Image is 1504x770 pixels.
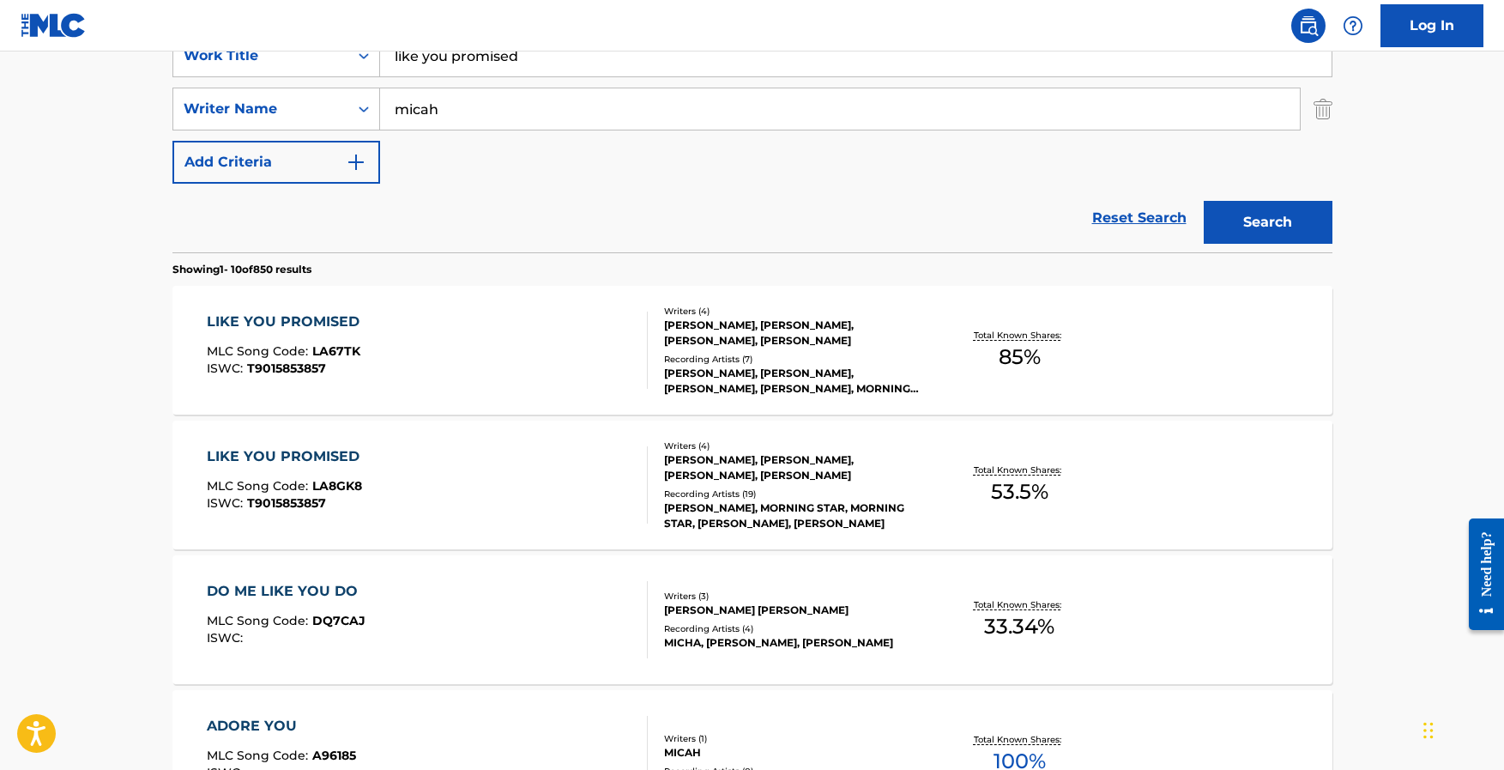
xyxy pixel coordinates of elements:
[984,611,1054,642] span: 33.34 %
[1343,15,1363,36] img: help
[184,99,338,119] div: Writer Name
[974,464,1066,476] p: Total Known Shares:
[1418,688,1504,770] iframe: Chat Widget
[1456,505,1504,643] iframe: Resource Center
[664,452,923,483] div: [PERSON_NAME], [PERSON_NAME], [PERSON_NAME], [PERSON_NAME]
[21,13,87,38] img: MLC Logo
[664,590,923,603] div: Writers ( 3 )
[172,34,1332,252] form: Search Form
[974,733,1066,746] p: Total Known Shares:
[207,495,247,511] span: ISWC :
[172,421,1332,549] a: LIKE YOU PROMISEDMLC Song Code:LA8GK8ISWC:T9015853857Writers (4)[PERSON_NAME], [PERSON_NAME], [PE...
[1298,15,1319,36] img: search
[207,312,368,332] div: LIKE YOU PROMISED
[207,613,312,628] span: MLC Song Code :
[664,622,923,635] div: Recording Artists ( 4 )
[974,598,1066,611] p: Total Known Shares:
[664,745,923,761] div: MICAH
[664,366,923,397] div: [PERSON_NAME], [PERSON_NAME], [PERSON_NAME], [PERSON_NAME], MORNING STAR
[172,141,380,184] button: Add Criteria
[664,353,923,366] div: Recording Artists ( 7 )
[974,329,1066,342] p: Total Known Shares:
[207,716,356,737] div: ADORE YOU
[1291,9,1326,43] a: Public Search
[184,45,338,66] div: Work Title
[207,748,312,763] span: MLC Song Code :
[312,343,360,359] span: LA67TK
[664,305,923,318] div: Writers ( 4 )
[1380,4,1483,47] a: Log In
[1314,88,1332,130] img: Delete Criterion
[207,630,247,646] span: ISWC :
[1336,9,1370,43] div: Help
[991,476,1048,507] span: 53.5 %
[172,555,1332,684] a: DO ME LIKE YOU DOMLC Song Code:DQ7CAJISWC:Writers (3)[PERSON_NAME] [PERSON_NAME]Recording Artists...
[664,732,923,745] div: Writers ( 1 )
[1423,705,1434,756] div: Drag
[247,495,326,511] span: T9015853857
[1084,199,1195,237] a: Reset Search
[207,343,312,359] span: MLC Song Code :
[346,152,366,173] img: 9d2ae6d4665cec9f34b9.svg
[664,603,923,618] div: [PERSON_NAME] [PERSON_NAME]
[207,581,366,602] div: DO ME LIKE YOU DO
[312,748,356,763] span: A96185
[664,488,923,500] div: Recording Artists ( 19 )
[172,262,311,277] p: Showing 1 - 10 of 850 results
[312,478,362,494] span: LA8GK8
[664,500,923,531] div: [PERSON_NAME], MORNING STAR, MORNING STAR, [PERSON_NAME], [PERSON_NAME]
[312,613,365,628] span: DQ7CAJ
[664,440,923,452] div: Writers ( 4 )
[207,478,312,494] span: MLC Song Code :
[207,361,247,376] span: ISWC :
[664,318,923,349] div: [PERSON_NAME], [PERSON_NAME], [PERSON_NAME], [PERSON_NAME]
[207,446,368,467] div: LIKE YOU PROMISED
[999,342,1041,373] span: 85 %
[664,635,923,651] div: MICHA, [PERSON_NAME], [PERSON_NAME]
[1204,201,1332,244] button: Search
[172,286,1332,415] a: LIKE YOU PROMISEDMLC Song Code:LA67TKISWC:T9015853857Writers (4)[PERSON_NAME], [PERSON_NAME], [PE...
[247,361,326,376] span: T9015853857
